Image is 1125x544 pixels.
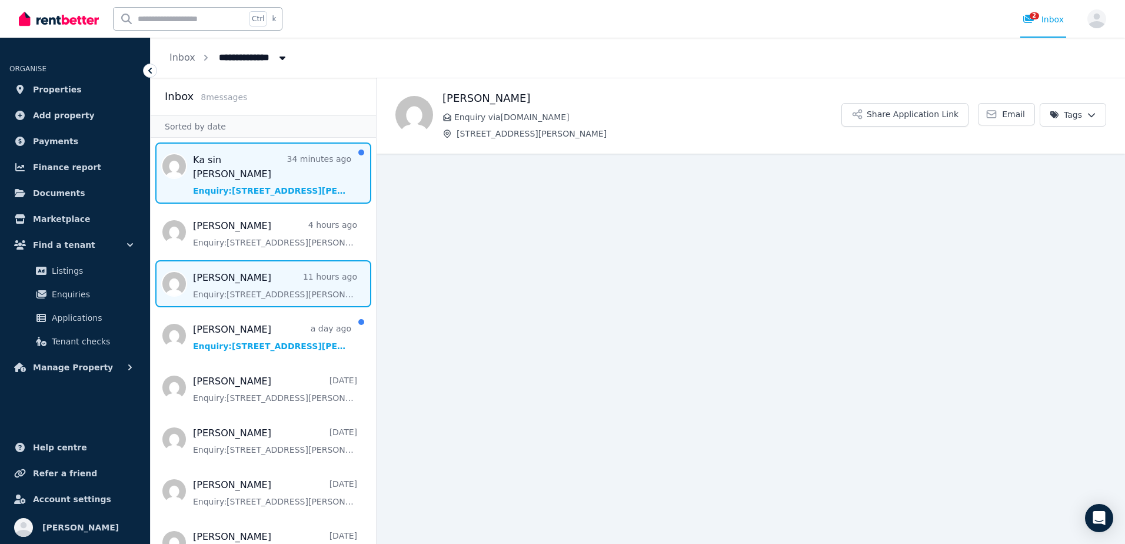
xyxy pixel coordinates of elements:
[272,14,276,24] span: k
[9,487,141,511] a: Account settings
[14,259,136,283] a: Listings
[33,440,87,455] span: Help centre
[1040,103,1106,127] button: Tags
[33,108,95,122] span: Add property
[151,115,376,138] div: Sorted by date
[14,306,136,330] a: Applications
[33,186,85,200] span: Documents
[9,130,141,153] a: Payments
[193,271,357,300] a: [PERSON_NAME]11 hours agoEnquiry:[STREET_ADDRESS][PERSON_NAME].
[201,92,247,102] span: 8 message s
[52,311,131,325] span: Applications
[193,374,357,404] a: [PERSON_NAME][DATE]Enquiry:[STREET_ADDRESS][PERSON_NAME].
[249,11,267,26] span: Ctrl
[9,155,141,179] a: Finance report
[9,65,46,73] span: ORGANISE
[454,111,841,123] span: Enquiry via [DOMAIN_NAME]
[442,90,841,107] h1: [PERSON_NAME]
[42,520,119,535] span: [PERSON_NAME]
[9,462,141,485] a: Refer a friend
[9,233,141,257] button: Find a tenant
[33,466,97,480] span: Refer a friend
[395,96,433,134] img: Rutvi
[978,103,1035,125] a: Email
[52,264,131,278] span: Listings
[52,287,131,301] span: Enquiries
[193,323,351,352] a: [PERSON_NAME]a day agoEnquiry:[STREET_ADDRESS][PERSON_NAME].
[33,134,78,148] span: Payments
[193,219,357,248] a: [PERSON_NAME]4 hours agoEnquiry:[STREET_ADDRESS][PERSON_NAME].
[19,10,99,28] img: RentBetter
[169,52,195,63] a: Inbox
[33,212,90,226] span: Marketplace
[1050,109,1082,121] span: Tags
[33,160,101,174] span: Finance report
[1023,14,1064,25] div: Inbox
[33,82,82,97] span: Properties
[193,153,351,197] a: Ka sin [PERSON_NAME]34 minutes agoEnquiry:[STREET_ADDRESS][PERSON_NAME].
[1030,12,1039,19] span: 2
[151,38,307,78] nav: Breadcrumb
[33,360,113,374] span: Manage Property
[9,356,141,379] button: Manage Property
[1085,504,1113,532] div: Open Intercom Messenger
[457,128,841,140] span: [STREET_ADDRESS][PERSON_NAME]
[9,78,141,101] a: Properties
[9,207,141,231] a: Marketplace
[193,478,357,507] a: [PERSON_NAME][DATE]Enquiry:[STREET_ADDRESS][PERSON_NAME].
[841,103,968,127] button: Share Application Link
[165,88,194,105] h2: Inbox
[33,238,95,252] span: Find a tenant
[1002,108,1025,120] span: Email
[14,283,136,306] a: Enquiries
[9,181,141,205] a: Documents
[9,104,141,127] a: Add property
[9,436,141,459] a: Help centre
[193,426,357,456] a: [PERSON_NAME][DATE]Enquiry:[STREET_ADDRESS][PERSON_NAME].
[52,334,131,349] span: Tenant checks
[14,330,136,353] a: Tenant checks
[33,492,111,506] span: Account settings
